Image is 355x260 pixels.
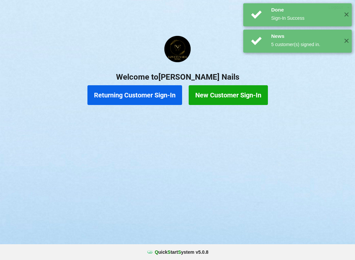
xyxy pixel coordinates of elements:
div: Sign-In Success [271,15,339,21]
img: Lovett1.png [164,36,191,62]
span: S [168,249,171,255]
button: Returning Customer Sign-In [87,85,182,105]
div: 5 customer(s) signed in. [271,41,339,48]
div: Done [271,7,339,13]
img: favicon.ico [147,249,153,255]
button: New Customer Sign-In [189,85,268,105]
b: uick tart ystem v 5.0.8 [155,249,208,255]
span: Q [155,249,158,255]
span: S [178,249,181,255]
div: News [271,33,339,39]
